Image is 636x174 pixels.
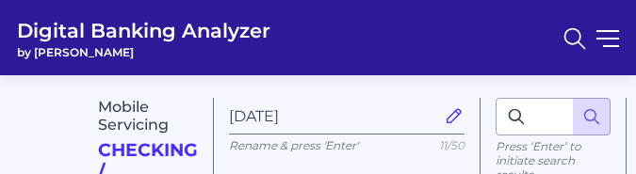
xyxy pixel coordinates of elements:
[229,138,465,152] p: Rename & press 'Enter'
[439,138,465,152] span: 11/50
[17,17,270,45] span: Digital Banking Analyzer
[17,45,270,59] span: by [PERSON_NAME]
[496,98,611,135] input: Search keywords
[98,98,213,134] span: Mobile Servicing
